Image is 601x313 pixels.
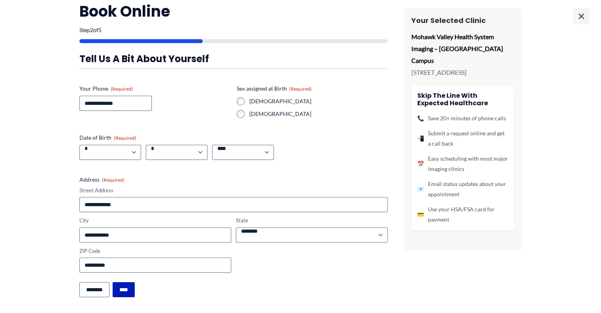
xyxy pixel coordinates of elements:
[417,92,508,107] h4: Skip the line with Expected Healthcare
[417,209,424,220] span: 💳
[79,85,230,93] label: Your Phone
[417,204,508,225] li: Use your HSA/FSA card for payment
[289,86,312,92] span: (Required)
[79,134,136,142] legend: Date of Birth
[249,97,388,105] label: [DEMOGRAPHIC_DATA]
[411,16,514,25] h3: Your Selected Clinic
[79,176,124,184] legend: Address
[417,159,424,169] span: 📅
[114,135,136,141] span: (Required)
[79,247,231,255] label: ZIP Code
[79,2,388,21] h2: Book Online
[79,53,388,65] h3: Tell us a bit about yourself
[417,133,424,144] span: 📲
[417,154,508,174] li: Easy scheduling with most major imaging clinics
[417,128,508,149] li: Submit a request online and get a call back
[411,66,514,78] p: [STREET_ADDRESS]
[111,86,133,92] span: (Required)
[79,27,388,33] p: Step of
[236,217,388,224] label: State
[79,187,388,194] label: Street Address
[79,217,231,224] label: City
[90,27,93,33] span: 2
[249,110,388,118] label: [DEMOGRAPHIC_DATA]
[102,177,124,183] span: (Required)
[417,113,508,123] li: Save 20+ minutes of phone calls
[573,8,589,24] span: ×
[411,31,514,66] p: Mohawk Valley Health System Imaging – [GEOGRAPHIC_DATA] Campus
[417,179,508,199] li: Email status updates about your appointment
[237,85,312,93] legend: Sex assigned at Birth
[417,113,424,123] span: 📞
[417,184,424,194] span: 📧
[98,27,102,33] span: 5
